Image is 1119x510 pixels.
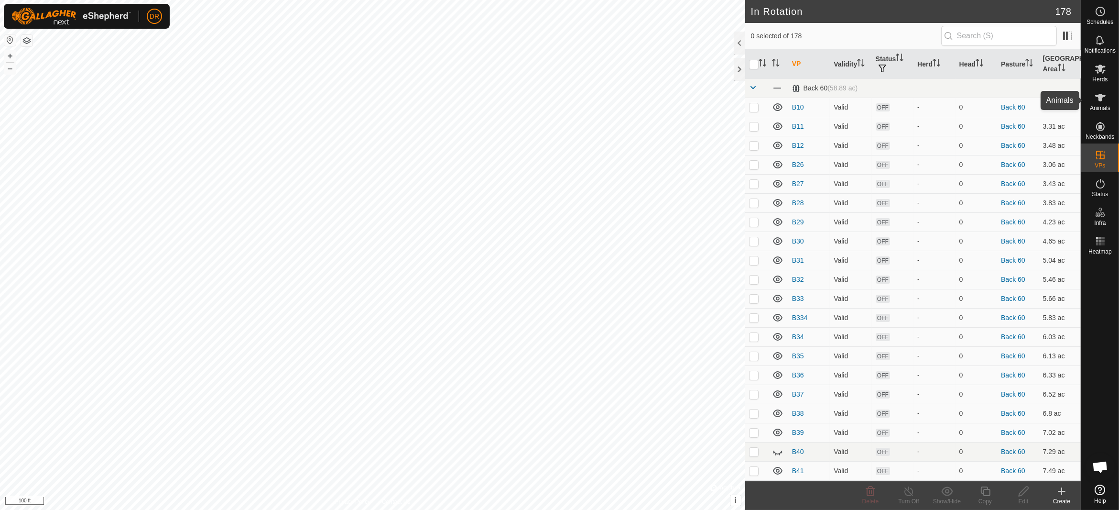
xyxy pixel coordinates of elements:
a: B30 [792,237,804,245]
a: Back 60 [1001,161,1025,168]
div: - [917,102,951,112]
a: Back 60 [1001,199,1025,207]
td: 3.31 ac [1039,117,1081,136]
td: 4.65 ac [1039,232,1081,251]
span: OFF [876,276,890,284]
button: – [4,63,16,74]
td: 7.29 ac [1039,442,1081,461]
div: Show/Hide [928,497,966,506]
div: - [917,294,951,304]
td: 5.83 ac [1039,308,1081,327]
td: Valid [830,480,871,499]
div: - [917,141,951,151]
div: - [917,332,951,342]
a: Back 60 [1001,333,1025,341]
button: + [4,50,16,62]
a: B36 [792,371,804,379]
div: - [917,255,951,266]
td: 0 [956,251,997,270]
span: OFF [876,218,890,226]
p-sorticon: Activate to sort [976,60,983,68]
span: Neckbands [1086,134,1114,140]
span: OFF [876,333,890,341]
span: Status [1092,191,1108,197]
span: 0 selected of 178 [751,31,941,41]
span: OFF [876,429,890,437]
a: B29 [792,218,804,226]
a: Back 60 [1001,448,1025,455]
a: Back 60 [1001,180,1025,188]
span: OFF [876,237,890,245]
span: OFF [876,448,890,456]
td: 7.49 ac [1039,461,1081,480]
td: 6.03 ac [1039,327,1081,346]
th: Status [872,50,913,79]
td: 5.46 ac [1039,270,1081,289]
span: Notifications [1085,48,1116,54]
span: Animals [1090,105,1110,111]
div: Create [1043,497,1081,506]
span: OFF [876,180,890,188]
a: B31 [792,256,804,264]
div: - [917,313,951,323]
a: B35 [792,352,804,360]
a: B334 [792,314,808,322]
span: Heatmap [1088,249,1112,255]
td: 0 [956,480,997,499]
td: 0 [956,136,997,155]
a: B12 [792,142,804,149]
a: B32 [792,276,804,283]
span: OFF [876,103,890,111]
a: B39 [792,429,804,436]
span: i [734,496,736,504]
td: Valid [830,423,871,442]
td: 0 [956,423,997,442]
td: 0 [956,289,997,308]
td: Valid [830,461,871,480]
h2: In Rotation [751,6,1055,17]
a: Privacy Policy [335,498,370,506]
span: VPs [1095,163,1105,168]
span: OFF [876,122,890,131]
td: 3.26 ac [1039,98,1081,117]
a: B11 [792,122,804,130]
a: Back 60 [1001,429,1025,436]
td: 0 [956,155,997,174]
a: Back 60 [1001,295,1025,302]
span: OFF [876,295,890,303]
span: (58.89 ac) [827,84,858,92]
span: Delete [862,498,879,505]
div: Edit [1004,497,1043,506]
a: Back 60 [1001,352,1025,360]
p-sorticon: Activate to sort [772,60,780,68]
span: OFF [876,352,890,360]
th: Pasture [997,50,1039,79]
td: Valid [830,251,871,270]
div: - [917,351,951,361]
span: OFF [876,199,890,207]
div: - [917,198,951,208]
a: Help [1081,481,1119,508]
a: B40 [792,448,804,455]
td: 6.13 ac [1039,346,1081,366]
td: 0 [956,232,997,251]
p-sorticon: Activate to sort [1058,65,1065,73]
td: Valid [830,442,871,461]
div: - [917,122,951,132]
span: OFF [876,161,890,169]
a: Back 60 [1001,256,1025,264]
td: 5.04 ac [1039,251,1081,270]
td: 0 [956,385,997,404]
div: Back 60 [792,84,858,92]
td: Valid [830,98,871,117]
span: OFF [876,256,890,265]
a: Back 60 [1001,410,1025,417]
div: - [917,409,951,419]
div: Copy [966,497,1004,506]
td: Valid [830,404,871,423]
span: OFF [876,410,890,418]
input: Search (S) [941,26,1057,46]
td: 7.02 ac [1039,423,1081,442]
span: Herds [1092,77,1108,82]
td: Valid [830,232,871,251]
